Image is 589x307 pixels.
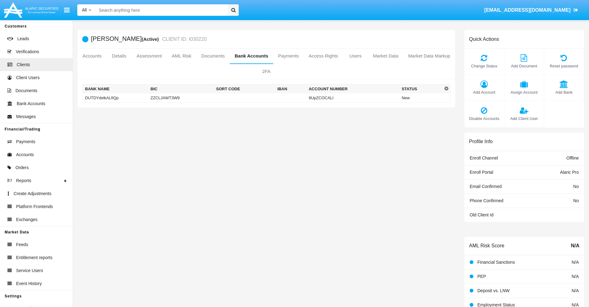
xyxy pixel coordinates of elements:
[507,116,541,122] span: Add Client User
[572,274,579,279] span: N/A
[273,49,304,63] a: Payments
[107,49,132,63] a: Details
[78,64,455,79] a: 2FA
[77,7,96,13] a: All
[547,63,581,69] span: Reset password
[467,116,501,122] span: Disable Accounts
[91,36,207,43] h5: [PERSON_NAME]
[572,260,579,265] span: N/A
[230,49,273,63] a: Bank Accounts
[167,49,196,63] a: AML Risk
[16,280,42,287] span: Event History
[469,139,493,144] h6: Profile Info
[16,139,35,145] span: Payments
[83,84,148,94] th: Bank Name
[560,170,579,175] span: Alaric Pro
[16,241,28,248] span: Feeds
[470,184,502,189] span: Email Confirmed
[403,49,455,63] a: Market Data Markup
[83,93,148,103] td: DUTDYdelkALfiQp
[132,49,167,63] a: Assessment
[467,63,501,69] span: Change Status
[78,49,107,63] a: Accounts
[196,49,230,63] a: Documents
[477,288,510,293] span: Deposit vs. LNW
[573,184,579,189] span: No
[15,87,37,94] span: Documents
[148,84,214,94] th: BIC
[16,216,37,223] span: Exchanges
[17,62,30,68] span: Clients
[214,84,275,94] th: Sort Code
[17,100,45,107] span: Bank Accounts
[304,49,343,63] a: Access Rights
[96,4,226,16] input: Search
[481,2,581,19] a: [EMAIL_ADDRESS][DOMAIN_NAME]
[16,177,31,184] span: Reports
[82,7,87,12] span: All
[507,89,541,95] span: Assign Account
[484,7,570,13] span: [EMAIL_ADDRESS][DOMAIN_NAME]
[16,75,40,81] span: Client Users
[275,84,306,94] th: IBAN
[16,254,53,261] span: Entitlement reports
[566,156,579,160] span: Offline
[547,89,581,95] span: Add Bank
[399,84,442,94] th: Status
[3,1,59,19] img: Logo image
[16,267,43,274] span: Service Users
[571,242,579,249] span: N/A
[507,63,541,69] span: Add Document
[467,89,501,95] span: Add Account
[470,156,498,160] span: Enroll Channel
[306,84,399,94] th: Account Number
[470,212,493,217] span: Old Client Id
[14,190,51,197] span: Create Adjustments
[572,288,579,293] span: N/A
[17,36,29,42] span: Leads
[368,49,403,63] a: Market Data
[399,93,442,103] td: New
[343,49,368,63] a: Users
[16,113,36,120] span: Messages
[469,36,499,42] h6: Quick Actions
[477,260,515,265] span: Financial Sanctions
[16,49,39,55] span: Verifications
[573,198,579,203] span: No
[477,274,486,279] span: PEP
[15,164,29,171] span: Orders
[470,170,493,175] span: Enroll Portal
[142,36,160,43] div: (Active)
[148,93,214,103] td: ZZCLJAWT3W9
[306,93,399,103] td: 9UpZCOCALI
[470,198,503,203] span: Phone Confirmed
[16,151,34,158] span: Accounts
[469,243,504,249] h6: AML Risk Score
[161,37,207,42] small: CLIENT ID: I030220
[16,203,53,210] span: Platform Frontends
